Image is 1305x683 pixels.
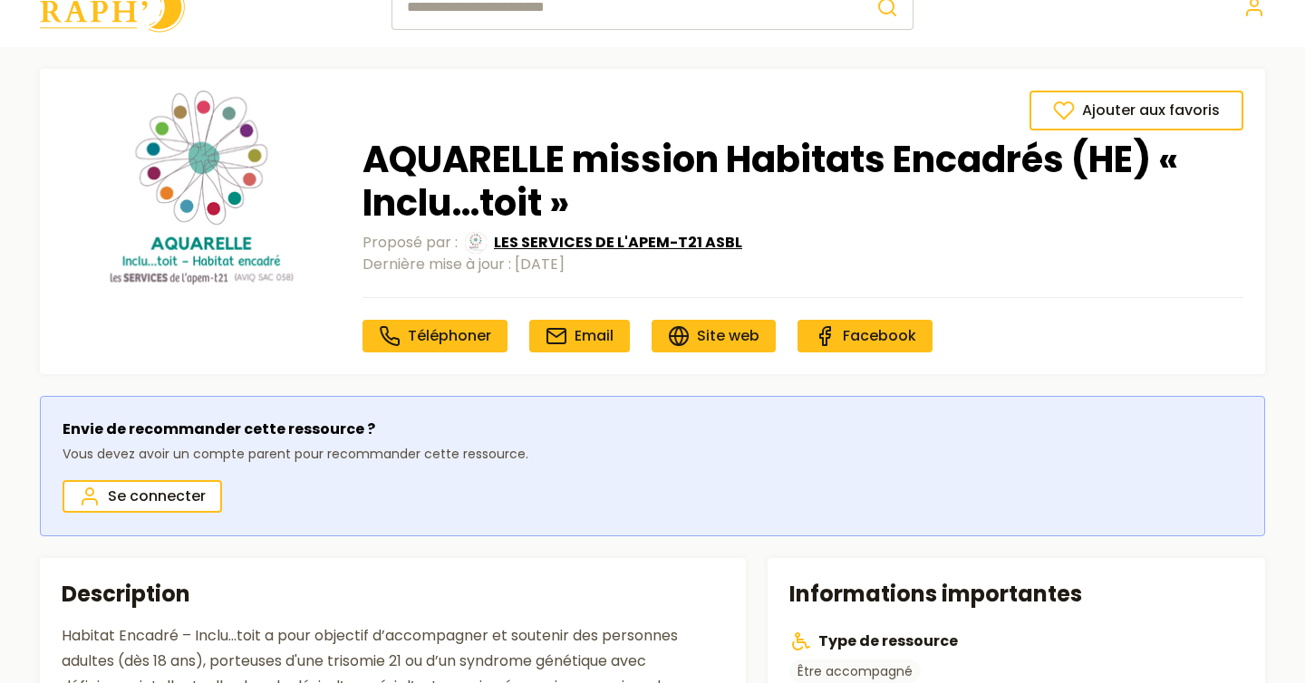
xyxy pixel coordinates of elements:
[789,659,921,683] a: Être accompagné
[362,232,458,254] span: Proposé par :
[797,320,933,352] a: Facebook
[652,320,776,352] a: Site web
[362,320,507,352] a: Téléphoner
[408,325,491,346] span: Téléphoner
[63,418,528,440] p: Envie de recommander cette ressource ?
[1082,100,1220,121] span: Ajouter aux favoris
[1029,91,1243,130] button: Ajouter aux favoris
[575,325,614,346] span: Email
[62,580,724,609] h2: Description
[843,325,916,346] span: Facebook
[697,325,759,346] span: Site web
[465,232,487,254] img: LES SERVICES DE L'APEM-T21 ASBL
[529,320,630,352] a: Email
[789,630,1243,652] h3: Type de ressource
[62,91,341,308] img: 1
[108,486,206,507] span: Se connecter
[63,444,528,466] p: Vous devez avoir un compte parent pour recommander cette ressource.
[362,254,1243,275] div: Dernière mise à jour :
[63,480,222,513] a: Se connecter
[515,254,565,274] time: [DATE]
[465,232,742,254] a: LES SERVICES DE L'APEM-T21 ASBLLES SERVICES DE L'APEM-T21 ASBL
[362,138,1243,225] h1: AQUARELLE mission Habitats Encadrés (HE) « Inclu…toit »
[789,580,1243,609] h2: Informations importantes
[494,232,742,254] span: LES SERVICES DE L'APEM-T21 ASBL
